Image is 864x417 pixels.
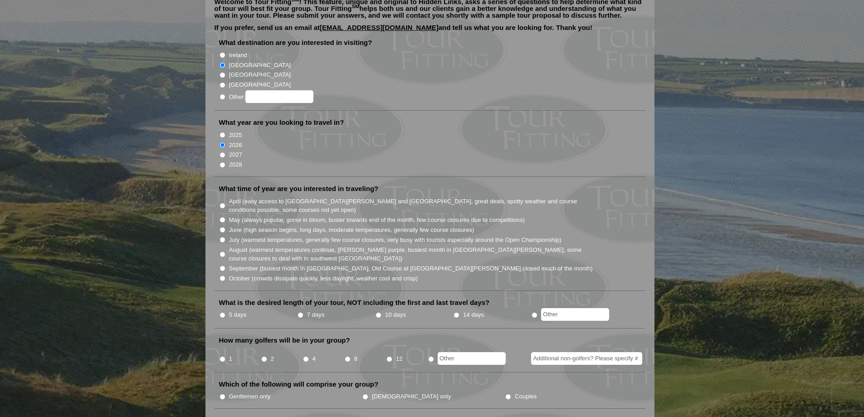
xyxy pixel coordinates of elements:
[229,226,474,235] label: June (high season begins, long days, moderate temperatures, generally few course closures)
[229,70,291,79] label: [GEOGRAPHIC_DATA]
[229,51,247,60] label: Ireland
[229,141,242,150] label: 2026
[229,245,594,263] label: August (warmest temperatures continue, [PERSON_NAME] purple, busiest month in [GEOGRAPHIC_DATA][P...
[271,354,274,363] label: 2
[215,24,645,38] p: If you prefer, send us an email at and tell us what you are looking for. Thank you!
[229,131,242,140] label: 2025
[352,4,360,9] sup: SM
[219,380,379,389] label: Which of the following will comprise your group?
[229,392,271,401] label: Gentlemen only
[531,352,642,365] input: Additional non-golfers? Please specify #
[219,118,344,127] label: What year are you looking to travel in?
[229,61,291,70] label: [GEOGRAPHIC_DATA]
[229,235,561,245] label: July (warmest temperatures, generally few course closures, very busy with tourists especially aro...
[312,354,316,363] label: 4
[229,150,242,159] label: 2027
[307,310,325,319] label: 7 days
[245,90,313,103] input: Other:
[219,298,490,307] label: What is the desired length of your tour, NOT including the first and last travel days?
[229,354,232,363] label: 1
[541,308,609,321] input: Other
[320,24,439,31] a: [EMAIL_ADDRESS][DOMAIN_NAME]
[515,392,537,401] label: Couples
[229,264,593,273] label: September (busiest month in [GEOGRAPHIC_DATA], Old Course at [GEOGRAPHIC_DATA][PERSON_NAME] close...
[229,216,525,225] label: May (always popular, gorse in bloom, busier towards end of the month, few course closures due to ...
[396,354,403,363] label: 12
[438,352,506,365] input: Other
[354,354,357,363] label: 8
[219,184,379,193] label: What time of year are you interested in traveling?
[229,197,594,215] label: April (easy access to [GEOGRAPHIC_DATA][PERSON_NAME] and [GEOGRAPHIC_DATA], great deals, spotty w...
[229,310,247,319] label: 5 days
[385,310,406,319] label: 10 days
[229,90,313,103] label: Other:
[372,392,451,401] label: [DEMOGRAPHIC_DATA] only
[229,160,242,169] label: 2028
[229,80,291,89] label: [GEOGRAPHIC_DATA]
[219,336,350,345] label: How many golfers will be in your group?
[229,274,418,283] label: October (crowds dissipate quickly, less daylight, weather cool and crisp)
[463,310,484,319] label: 14 days
[219,38,372,47] label: What destination are you interested in visiting?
